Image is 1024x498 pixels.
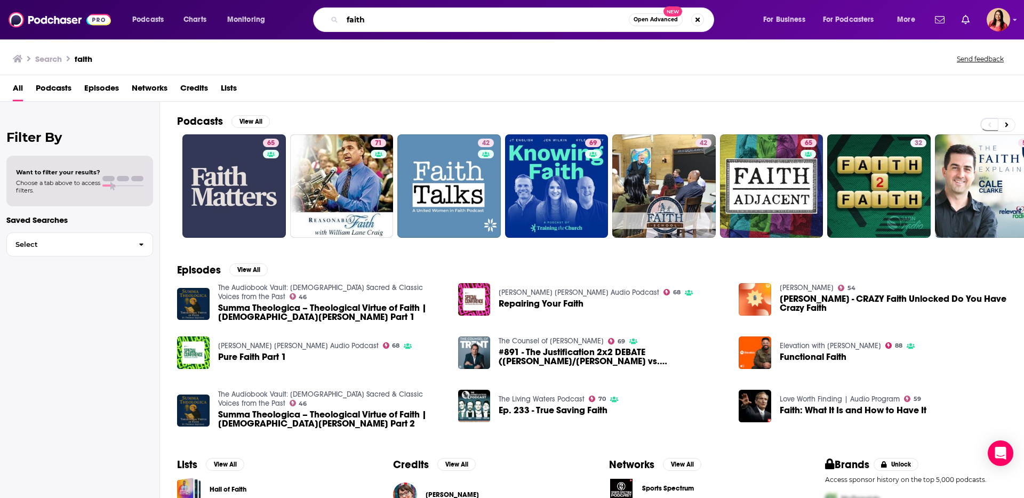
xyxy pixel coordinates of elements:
[629,13,683,26] button: Open AdvancedNew
[177,115,223,128] h2: Podcasts
[598,397,606,401] span: 70
[739,336,771,369] img: Functional Faith
[206,458,244,471] button: View All
[177,458,244,471] a: ListsView All
[609,458,654,471] h2: Networks
[218,303,445,322] a: Summa Theologica – Theological Virtue of Faith | St. Thomas Aquinas Part 1
[267,138,275,149] span: 65
[505,134,609,238] a: 69
[739,390,771,422] img: Faith: What It Is and How to Have It
[780,341,881,350] a: Elevation with Steven Furtick
[290,134,394,238] a: 71
[227,12,265,27] span: Monitoring
[695,139,711,147] a: 42
[700,138,707,149] span: 42
[801,139,817,147] a: 65
[6,130,153,145] h2: Filter By
[35,54,62,64] h3: Search
[763,12,805,27] span: For Business
[482,138,490,149] span: 42
[371,139,386,147] a: 71
[612,134,716,238] a: 42
[756,11,819,28] button: open menu
[739,283,771,316] img: Michael Todd - CRAZY Faith Unlocked Do You Have Crazy Faith
[177,263,221,277] h2: Episodes
[805,138,812,149] span: 65
[499,348,726,366] span: #891 - The Justification 2x2 DEBATE ([PERSON_NAME]/[PERSON_NAME] vs. [PERSON_NAME]/[PERSON_NAME])
[458,283,491,316] img: Repairing Your Faith
[13,79,23,101] a: All
[84,79,119,101] a: Episodes
[397,134,501,238] a: 42
[182,134,286,238] a: 65
[988,440,1013,466] div: Open Intercom Messenger
[229,263,268,276] button: View All
[177,288,210,320] a: Summa Theologica – Theological Virtue of Faith | St. Thomas Aquinas Part 1
[437,458,476,471] button: View All
[36,79,71,101] a: Podcasts
[9,10,111,30] a: Podchaser - Follow, Share and Rate Podcasts
[220,11,279,28] button: open menu
[874,458,919,471] button: Unlock
[499,348,726,366] a: #891 - The Justification 2x2 DEBATE (Horn/Akin vs. Nesan/Boyce)
[177,11,213,28] a: Charts
[323,7,724,32] div: Search podcasts, credits, & more...
[183,12,206,27] span: Charts
[642,484,694,493] span: Sports Spectrum
[957,11,974,29] a: Show notifications dropdown
[780,406,926,415] span: Faith: What It Is and How to Have It
[618,339,625,344] span: 69
[231,115,270,128] button: View All
[780,294,1007,312] span: [PERSON_NAME] - CRAZY Faith Unlocked Do You Have Crazy Faith
[218,341,379,350] a: Bishop Isaac Oti-Boateng Audio Podcast
[885,342,902,349] a: 88
[383,342,400,349] a: 68
[987,8,1010,31] button: Show profile menu
[290,400,307,406] a: 46
[180,79,208,101] a: Credits
[299,401,307,406] span: 46
[16,179,100,194] span: Choose a tab above to access filters.
[177,115,270,128] a: PodcastsView All
[499,299,583,308] a: Repairing Your Faith
[825,476,1007,484] p: Access sponsor history on the top 5,000 podcasts.
[6,232,153,256] button: Select
[720,134,823,238] a: 65
[499,406,607,415] span: Ep. 233 - True Saving Faith
[608,338,625,344] a: 69
[780,283,834,292] a: Michael Todd Sermons
[634,17,678,22] span: Open Advanced
[299,295,307,300] span: 46
[987,8,1010,31] span: Logged in as michelle.weinfurt
[218,283,423,301] a: The Audiobook Vault: Catholic Sacred & Classic Voices from the Past
[499,336,604,346] a: The Counsel of Trent
[210,484,246,495] a: Hall of Faith
[263,139,279,147] a: 65
[780,352,846,362] a: Functional Faith
[177,263,268,277] a: EpisodesView All
[609,458,701,471] a: NetworksView All
[75,54,92,64] h3: faith
[673,290,681,295] span: 68
[780,395,900,404] a: Love Worth Finding | Audio Program
[218,352,286,362] a: Pure Faith Part 1
[221,79,237,101] span: Lists
[125,11,178,28] button: open menu
[6,215,153,225] p: Saved Searches
[177,336,210,369] img: Pure Faith Part 1
[816,11,890,28] button: open menu
[904,396,921,402] a: 59
[458,336,491,369] a: #891 - The Justification 2x2 DEBATE (Horn/Akin vs. Nesan/Boyce)
[393,458,429,471] h2: Credits
[823,12,874,27] span: For Podcasters
[589,396,606,402] a: 70
[663,289,681,295] a: 68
